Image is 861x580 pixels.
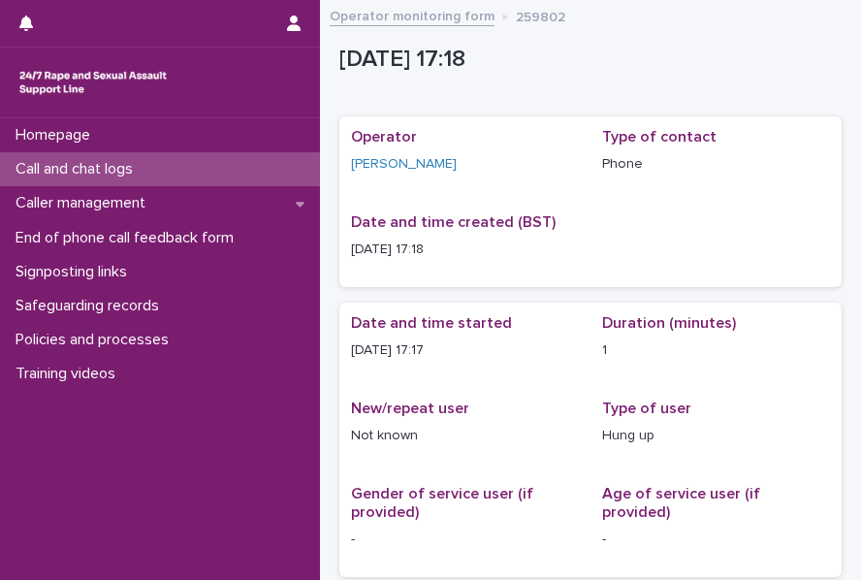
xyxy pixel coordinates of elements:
p: - [602,530,830,550]
p: End of phone call feedback form [8,229,249,247]
span: Duration (minutes) [602,315,736,331]
p: - [351,530,579,550]
p: Call and chat logs [8,160,148,178]
img: rhQMoQhaT3yELyF149Cw [16,63,171,102]
p: Safeguarding records [8,297,175,315]
p: [DATE] 17:18 [339,46,834,74]
span: New/repeat user [351,401,469,416]
p: Caller management [8,194,161,212]
span: Age of service user (if provided) [602,486,760,520]
p: Homepage [8,126,106,145]
p: 259802 [516,5,565,26]
p: 1 [602,340,830,361]
span: Date and time created (BST) [351,214,556,230]
span: Type of user [602,401,691,416]
p: Phone [602,154,830,175]
span: Type of contact [602,129,717,145]
p: Training videos [8,365,131,383]
span: Operator [351,129,417,145]
a: [PERSON_NAME] [351,154,457,175]
p: [DATE] 17:18 [351,240,579,260]
span: Gender of service user (if provided) [351,486,533,520]
p: Not known [351,426,579,446]
p: Signposting links [8,263,143,281]
a: Operator monitoring form [330,4,494,26]
p: Hung up [602,426,830,446]
p: Policies and processes [8,331,184,349]
span: Date and time started [351,315,512,331]
p: [DATE] 17:17 [351,340,579,361]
